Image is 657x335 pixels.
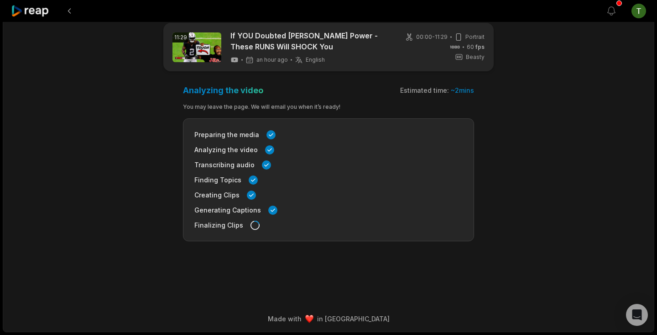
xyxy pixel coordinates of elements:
[194,220,243,230] span: Finalizing Clips
[194,130,259,139] span: Preparing the media
[194,190,240,200] span: Creating Clips
[194,205,261,215] span: Generating Captions
[465,33,485,41] span: Portrait
[183,103,474,111] div: You may leave the page. We will email you when it’s ready!
[183,85,263,96] h3: Analyzing the video
[305,315,313,323] img: heart emoji
[400,86,474,95] div: Estimated time:
[194,160,255,170] span: Transcribing audio
[466,53,485,61] span: Beasty
[306,56,325,64] span: English
[451,86,474,94] span: ~ 2 mins
[194,145,258,154] span: Analyzing the video
[256,56,288,64] span: an hour ago
[194,175,241,185] span: Finding Topics
[416,33,448,41] span: 00:00 - 11:29
[11,314,646,324] div: Made with in [GEOGRAPHIC_DATA]
[626,304,648,326] div: Open Intercom Messenger
[467,43,485,51] span: 60
[475,43,485,50] span: fps
[230,30,388,52] a: If YOU Doubted [PERSON_NAME] Power - These RUNS Will SHOCK You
